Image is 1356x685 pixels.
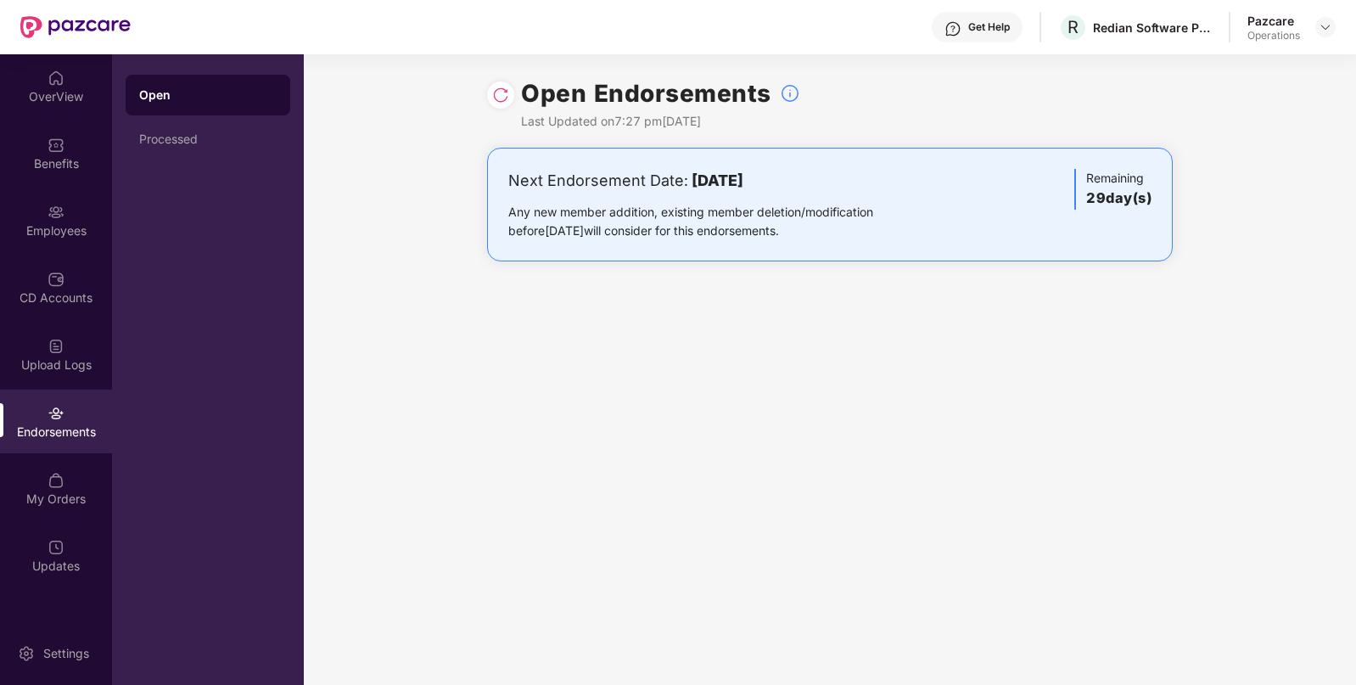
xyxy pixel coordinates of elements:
img: svg+xml;base64,PHN2ZyBpZD0iSG9tZSIgeG1sbnM9Imh0dHA6Ly93d3cudzMub3JnLzIwMDAvc3ZnIiB3aWR0aD0iMjAiIG... [48,70,64,87]
img: New Pazcare Logo [20,16,131,38]
img: svg+xml;base64,PHN2ZyBpZD0iVXBsb2FkX0xvZ3MiIGRhdGEtbmFtZT0iVXBsb2FkIExvZ3MiIHhtbG5zPSJodHRwOi8vd3... [48,338,64,355]
img: svg+xml;base64,PHN2ZyBpZD0iQmVuZWZpdHMiIHhtbG5zPSJodHRwOi8vd3d3LnczLm9yZy8yMDAwL3N2ZyIgd2lkdGg9Ij... [48,137,64,154]
div: Open [139,87,277,104]
h1: Open Endorsements [521,75,771,112]
h3: 29 day(s) [1086,188,1151,210]
div: Settings [38,645,94,662]
div: Redian Software Private Limited [1093,20,1212,36]
div: Remaining [1074,169,1151,210]
div: Get Help [968,20,1010,34]
b: [DATE] [692,171,743,189]
div: Processed [139,132,277,146]
div: Last Updated on 7:27 pm[DATE] [521,112,800,131]
img: svg+xml;base64,PHN2ZyBpZD0iRW5kb3JzZW1lbnRzIiB4bWxucz0iaHR0cDovL3d3dy53My5vcmcvMjAwMC9zdmciIHdpZH... [48,405,64,422]
img: svg+xml;base64,PHN2ZyBpZD0iQ0RfQWNjb3VudHMiIGRhdGEtbmFtZT0iQ0QgQWNjb3VudHMiIHhtbG5zPSJodHRwOi8vd3... [48,271,64,288]
div: Pazcare [1247,13,1300,29]
img: svg+xml;base64,PHN2ZyBpZD0iSGVscC0zMngzMiIgeG1sbnM9Imh0dHA6Ly93d3cudzMub3JnLzIwMDAvc3ZnIiB3aWR0aD... [944,20,961,37]
div: Next Endorsement Date: [508,169,927,193]
span: R [1067,17,1079,37]
img: svg+xml;base64,PHN2ZyBpZD0iTXlfT3JkZXJzIiBkYXRhLW5hbWU9Ik15IE9yZGVycyIgeG1sbnM9Imh0dHA6Ly93d3cudz... [48,472,64,489]
img: svg+xml;base64,PHN2ZyBpZD0iU2V0dGluZy0yMHgyMCIgeG1sbnM9Imh0dHA6Ly93d3cudzMub3JnLzIwMDAvc3ZnIiB3aW... [18,645,35,662]
img: svg+xml;base64,PHN2ZyBpZD0iVXBkYXRlZCIgeG1sbnM9Imh0dHA6Ly93d3cudzMub3JnLzIwMDAvc3ZnIiB3aWR0aD0iMj... [48,539,64,556]
img: svg+xml;base64,PHN2ZyBpZD0iSW5mb18tXzMyeDMyIiBkYXRhLW5hbWU9IkluZm8gLSAzMngzMiIgeG1sbnM9Imh0dHA6Ly... [780,83,800,104]
img: svg+xml;base64,PHN2ZyBpZD0iUmVsb2FkLTMyeDMyIiB4bWxucz0iaHR0cDovL3d3dy53My5vcmcvMjAwMC9zdmciIHdpZH... [492,87,509,104]
img: svg+xml;base64,PHN2ZyBpZD0iRHJvcGRvd24tMzJ4MzIiIHhtbG5zPSJodHRwOi8vd3d3LnczLm9yZy8yMDAwL3N2ZyIgd2... [1319,20,1332,34]
div: Operations [1247,29,1300,42]
img: svg+xml;base64,PHN2ZyBpZD0iRW1wbG95ZWVzIiB4bWxucz0iaHR0cDovL3d3dy53My5vcmcvMjAwMC9zdmciIHdpZHRoPS... [48,204,64,221]
div: Any new member addition, existing member deletion/modification before [DATE] will consider for th... [508,203,927,240]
